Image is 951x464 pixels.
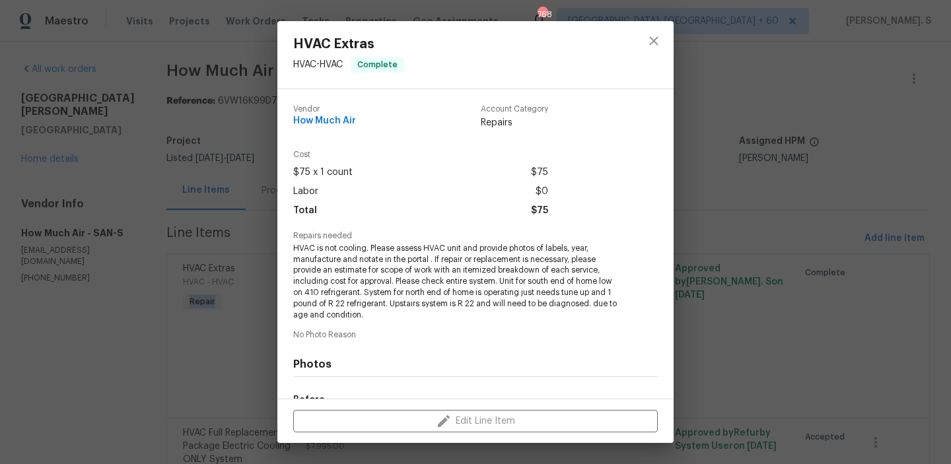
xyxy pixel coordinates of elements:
[293,358,658,371] h4: Photos
[293,232,658,240] span: Repairs needed
[293,331,658,339] span: No Photo Reason
[293,243,621,321] span: HVAC is not cooling. Please assess HVAC unit and provide photos of labels, year, manufacture and ...
[293,105,356,114] span: Vendor
[538,8,547,21] div: 768
[293,37,404,51] span: HVAC Extras
[293,60,343,69] span: HVAC - HVAC
[293,201,317,220] span: Total
[293,116,356,126] span: How Much Air
[481,105,548,114] span: Account Category
[481,116,548,129] span: Repairs
[293,395,325,405] h5: Before
[293,150,548,159] span: Cost
[536,182,548,201] span: $0
[352,58,403,71] span: Complete
[638,25,670,57] button: close
[531,201,548,220] span: $75
[531,163,548,182] span: $75
[293,182,318,201] span: Labor
[293,163,353,182] span: $75 x 1 count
